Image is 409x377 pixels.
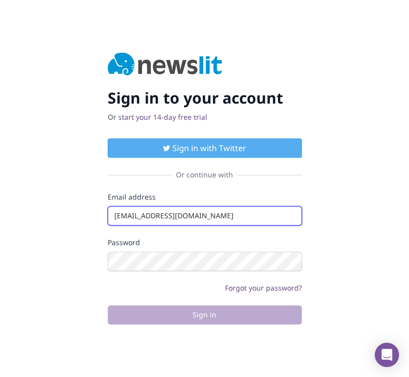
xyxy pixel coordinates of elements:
p: Or [108,112,302,122]
div: Open Intercom Messenger [375,343,399,367]
a: start your 14-day free trial [118,112,207,122]
img: Newslit [108,53,222,77]
a: Forgot your password? [225,283,302,293]
button: Sign in with Twitter [108,138,302,158]
span: Or continue with [172,170,237,180]
label: Email address [108,192,302,202]
h2: Sign in to your account [108,89,302,107]
button: Sign in [108,305,302,324]
label: Password [108,238,302,248]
